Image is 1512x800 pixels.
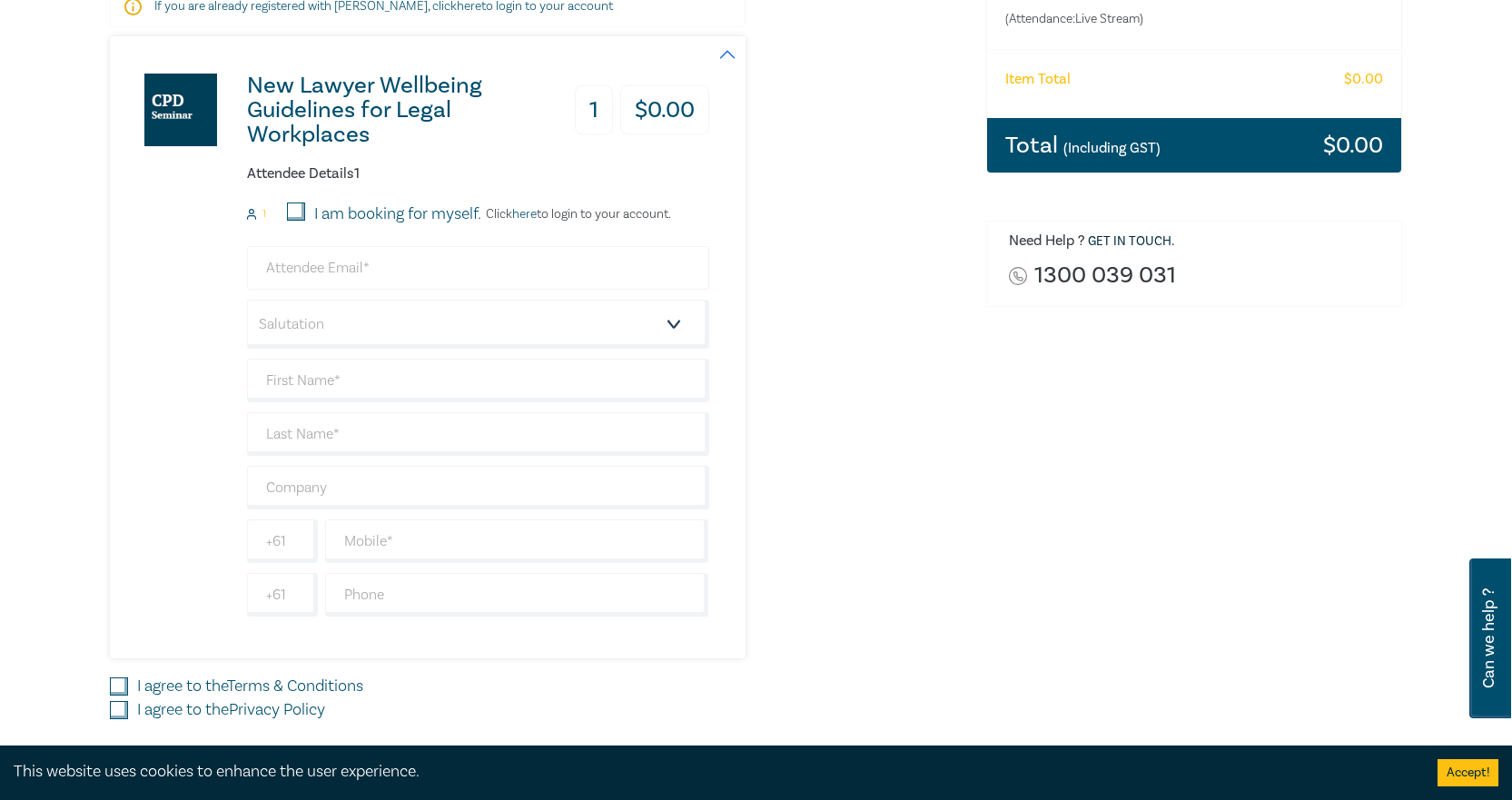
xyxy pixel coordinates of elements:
h3: $ 0.00 [1323,133,1383,157]
span: Can we help ? [1480,569,1497,707]
label: I agree to the [137,698,325,722]
input: +61 [247,519,318,563]
label: I agree to the [137,675,363,698]
h6: Item Total [1005,71,1071,88]
input: Last Name* [247,412,709,456]
img: New Lawyer Wellbeing Guidelines for Legal Workplaces [144,74,217,146]
h3: New Lawyer Wellbeing Guidelines for Legal Workplaces [247,74,546,147]
h3: $ 0.00 [620,85,709,135]
label: I am booking for myself. [314,202,481,226]
h3: 1 [575,85,613,135]
input: Attendee Email* [247,246,709,290]
button: Accept cookies [1438,759,1498,786]
a: 1300 039 031 [1034,263,1176,288]
small: (Attendance: Live Stream ) [1005,10,1311,28]
h6: Need Help ? . [1009,232,1388,251]
a: Privacy Policy [229,699,325,720]
h3: Total [1005,133,1161,157]
a: here [512,206,537,222]
input: +61 [247,573,318,617]
small: (Including GST) [1063,139,1161,157]
h6: Attendee Details 1 [247,165,709,183]
small: 1 [262,208,266,221]
h6: $ 0.00 [1344,71,1383,88]
input: Phone [325,573,709,617]
a: Get in touch [1088,233,1171,250]
div: This website uses cookies to enhance the user experience. [14,760,1410,784]
a: Terms & Conditions [227,676,363,696]
input: Mobile* [325,519,709,563]
input: Company [247,466,709,509]
p: Click to login to your account. [481,207,671,222]
input: First Name* [247,359,709,402]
